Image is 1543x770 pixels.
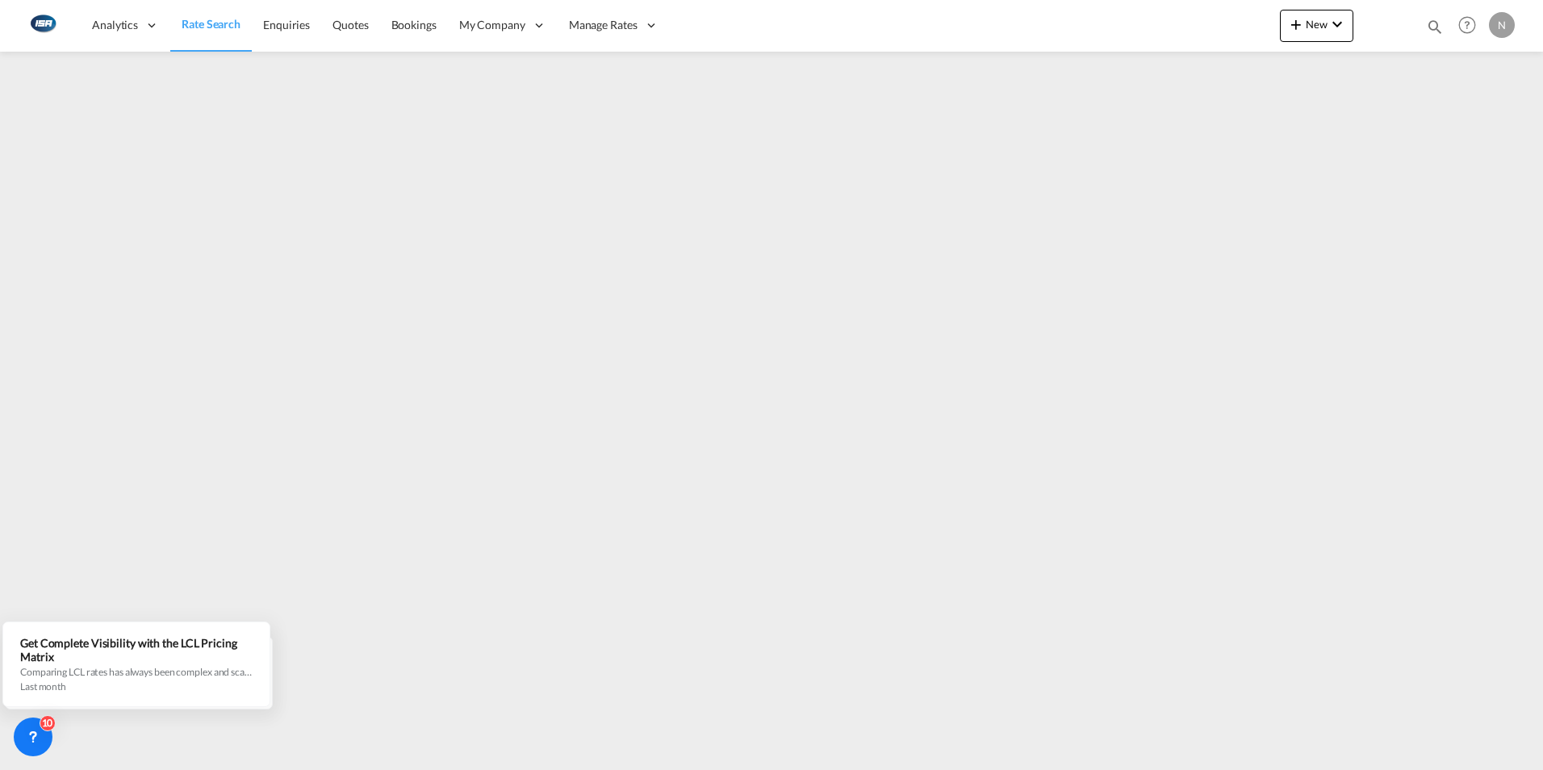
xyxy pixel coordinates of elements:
span: Bookings [391,18,437,31]
span: Manage Rates [569,17,638,33]
span: Help [1453,11,1481,39]
span: Quotes [332,18,368,31]
md-icon: icon-chevron-down [1328,15,1347,34]
div: icon-magnify [1426,18,1444,42]
md-icon: icon-magnify [1426,18,1444,36]
button: icon-plus 400-fgNewicon-chevron-down [1280,10,1353,42]
span: My Company [459,17,525,33]
span: New [1286,18,1347,31]
div: Help [1453,11,1489,40]
div: N [1489,12,1515,38]
img: 1aa151c0c08011ec8d6f413816f9a227.png [24,7,61,44]
span: Enquiries [263,18,310,31]
md-icon: icon-plus 400-fg [1286,15,1306,34]
span: Analytics [92,17,138,33]
span: Rate Search [182,17,240,31]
